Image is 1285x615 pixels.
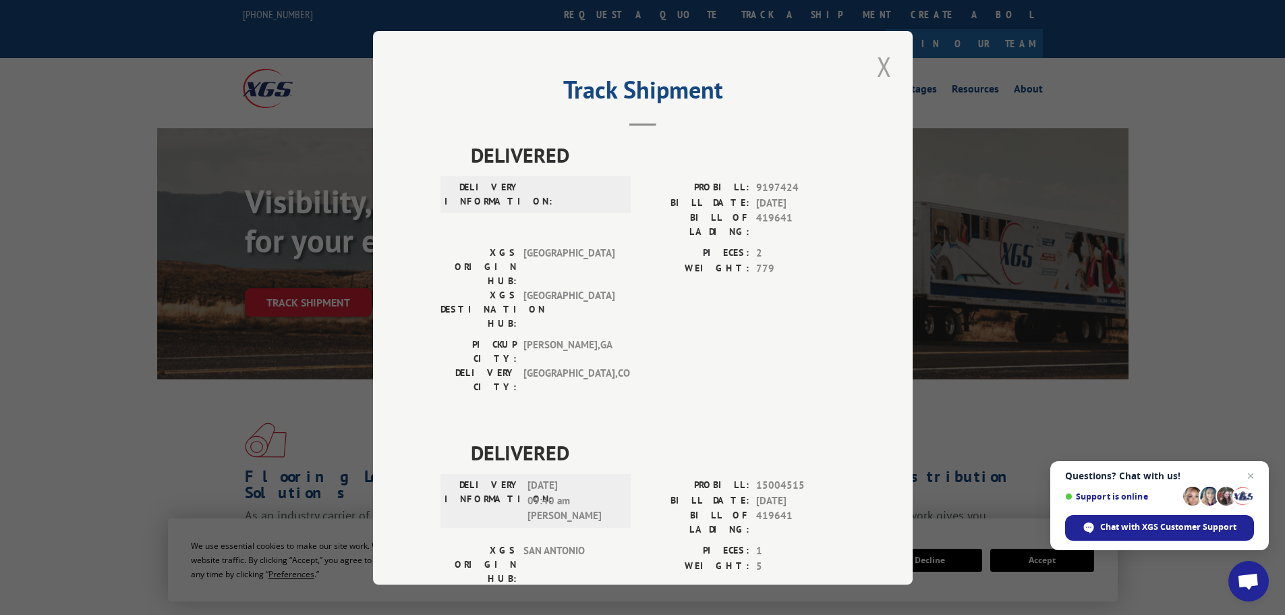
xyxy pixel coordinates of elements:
[643,493,749,508] label: BILL DATE:
[756,211,845,239] span: 419641
[440,338,517,366] label: PICKUP CITY:
[440,366,517,394] label: DELIVERY CITY:
[1065,471,1254,481] span: Questions? Chat with us!
[445,478,521,524] label: DELIVERY INFORMATION:
[756,558,845,574] span: 5
[643,246,749,261] label: PIECES:
[471,437,845,468] span: DELIVERED
[756,508,845,537] span: 419641
[1100,521,1236,533] span: Chat with XGS Customer Support
[440,246,517,288] label: XGS ORIGIN HUB:
[756,478,845,493] span: 15004515
[527,478,619,524] span: [DATE] 09:40 am [PERSON_NAME]
[440,543,517,586] label: XGS ORIGIN HUB:
[523,246,615,288] span: [GEOGRAPHIC_DATA]
[643,261,749,276] label: WEIGHT:
[643,211,749,239] label: BILL OF LADING:
[523,366,615,394] span: [GEOGRAPHIC_DATA] , CO
[756,246,845,261] span: 2
[523,288,615,331] span: [GEOGRAPHIC_DATA]
[643,543,749,559] label: PIECES:
[756,195,845,211] span: [DATE]
[643,558,749,574] label: WEIGHT:
[643,195,749,211] label: BILL DATE:
[873,48,896,85] button: Close modal
[471,140,845,170] span: DELIVERED
[756,493,845,508] span: [DATE]
[440,288,517,331] label: XGS DESTINATION HUB:
[1065,515,1254,541] span: Chat with XGS Customer Support
[523,543,615,586] span: SAN ANTONIO
[1228,561,1269,601] a: Open chat
[756,543,845,559] span: 1
[756,261,845,276] span: 779
[445,180,521,209] label: DELIVERY INFORMATION:
[643,478,749,493] label: PROBILL:
[1065,491,1178,502] span: Support is online
[643,508,749,537] label: BILL OF LADING:
[756,180,845,196] span: 9197424
[643,180,749,196] label: PROBILL:
[440,80,845,106] h2: Track Shipment
[523,338,615,366] span: [PERSON_NAME] , GA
